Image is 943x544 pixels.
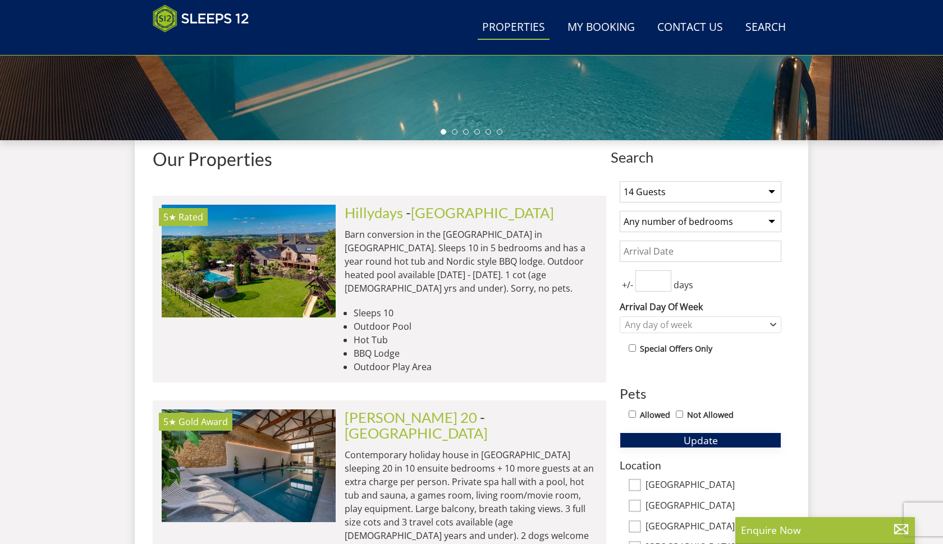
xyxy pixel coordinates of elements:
[345,425,488,441] a: [GEOGRAPHIC_DATA]
[622,319,767,331] div: Any day of week
[354,360,597,374] li: Outdoor Play Area
[153,149,606,169] h1: Our Properties
[640,343,712,355] label: Special Offers Only
[687,409,734,421] label: Not Allowed
[345,228,597,295] p: Barn conversion in the [GEOGRAPHIC_DATA] in [GEOGRAPHIC_DATA]. Sleeps 10 in 5 bedrooms and has a ...
[153,4,249,33] img: Sleeps 12
[411,204,554,221] a: [GEOGRAPHIC_DATA]
[741,15,790,40] a: Search
[354,306,597,320] li: Sleeps 10
[646,500,781,513] label: [GEOGRAPHIC_DATA]
[163,416,176,428] span: Churchill 20 has a 5 star rating under the Quality in Tourism Scheme
[563,15,639,40] a: My Booking
[646,521,781,533] label: [GEOGRAPHIC_DATA]
[354,320,597,333] li: Outdoor Pool
[354,333,597,347] li: Hot Tub
[684,434,718,447] span: Update
[620,432,781,448] button: Update
[620,316,781,333] div: Combobox
[178,211,203,223] span: Rated
[653,15,727,40] a: Contact Us
[620,459,781,471] h3: Location
[478,15,550,40] a: Properties
[162,205,336,317] img: hillydays-holiday-home-accommodation-devon-sleeping-10.original.jpg
[147,39,265,49] iframe: Customer reviews powered by Trustpilot
[671,278,695,292] span: days
[620,386,781,401] h3: Pets
[178,416,228,428] span: Churchill 20 has been awarded a Gold Award by Visit England
[406,204,554,221] span: -
[162,205,336,317] a: 5★ Rated
[345,204,403,221] a: Hillydays
[620,278,635,292] span: +/-
[640,409,670,421] label: Allowed
[620,300,781,314] label: Arrival Day Of Week
[162,409,336,522] img: open-uri20231109-69-pb86i6.original.
[741,523,909,537] p: Enquire Now
[345,409,477,426] a: [PERSON_NAME] 20
[163,211,176,223] span: Hillydays has a 5 star rating under the Quality in Tourism Scheme
[345,409,488,441] span: -
[620,241,781,262] input: Arrival Date
[162,409,336,522] a: 5★ Gold Award
[354,347,597,360] li: BBQ Lodge
[611,149,790,165] span: Search
[646,480,781,492] label: [GEOGRAPHIC_DATA]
